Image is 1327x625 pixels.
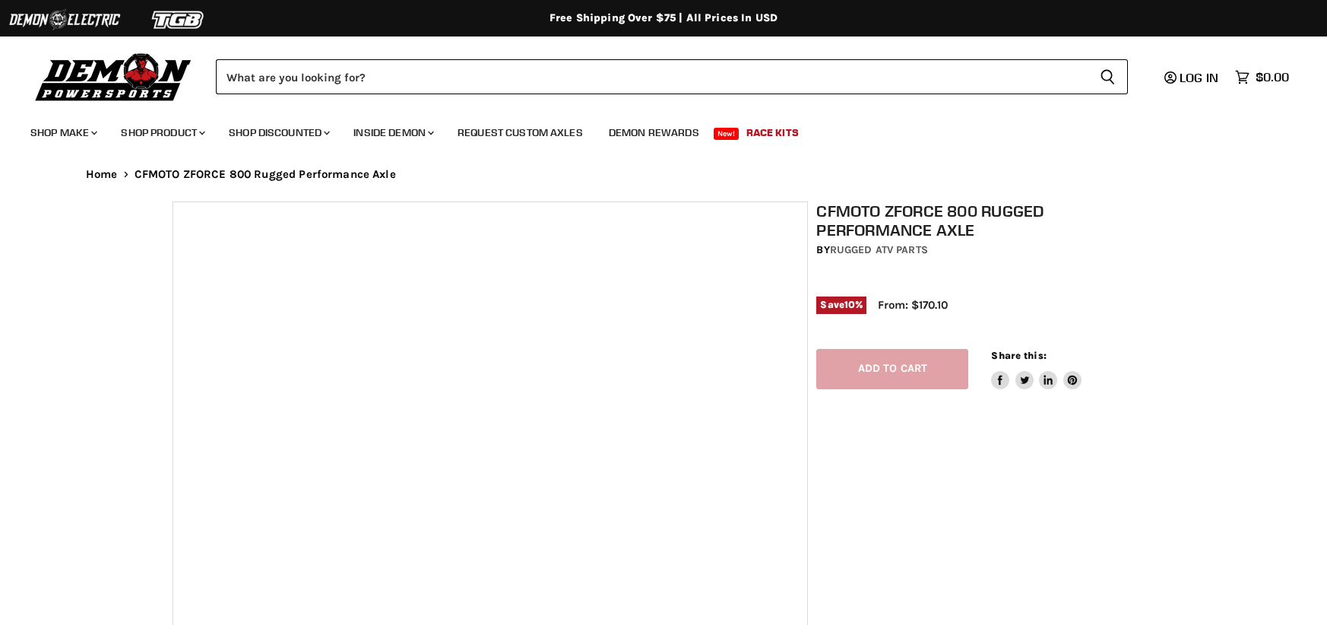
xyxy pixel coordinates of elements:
div: Free Shipping Over $75 | All Prices In USD [55,11,1272,25]
ul: Main menu [19,111,1285,148]
div: by [816,242,1163,259]
span: Log in [1180,70,1218,85]
button: Search [1088,59,1128,94]
img: Demon Electric Logo 2 [8,5,122,34]
a: Race Kits [735,117,810,148]
span: $0.00 [1256,70,1289,84]
a: Demon Rewards [597,117,711,148]
a: Shop Product [109,117,214,148]
span: CFMOTO ZFORCE 800 Rugged Performance Axle [135,168,396,181]
form: Product [216,59,1128,94]
span: New! [714,128,740,140]
img: TGB Logo 2 [122,5,236,34]
aside: Share this: [991,349,1082,389]
span: Share this: [991,350,1046,361]
a: Request Custom Axles [446,117,594,148]
nav: Breadcrumbs [55,168,1272,181]
input: Search [216,59,1088,94]
a: Shop Discounted [217,117,339,148]
a: Log in [1158,71,1227,84]
a: Inside Demon [342,117,443,148]
a: Shop Make [19,117,106,148]
h1: CFMOTO ZFORCE 800 Rugged Performance Axle [816,201,1163,240]
a: $0.00 [1227,66,1297,88]
span: Save % [816,297,866,313]
span: From: $170.10 [878,298,948,312]
a: Rugged ATV Parts [830,243,928,256]
a: Home [86,168,118,181]
img: Demon Powersports [30,49,197,103]
span: 10 [844,299,855,310]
